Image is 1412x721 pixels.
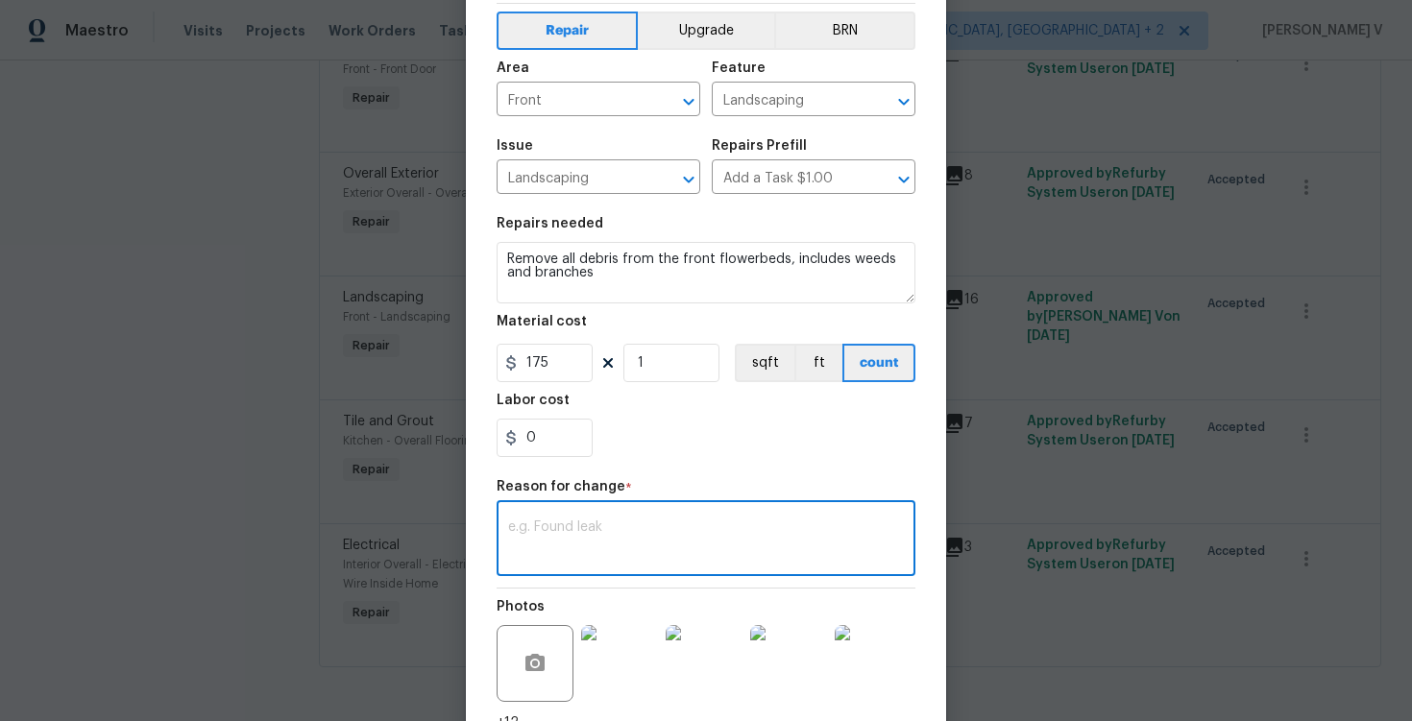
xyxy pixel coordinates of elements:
[497,139,533,153] h5: Issue
[890,166,917,193] button: Open
[497,394,570,407] h5: Labor cost
[712,139,807,153] h5: Repairs Prefill
[735,344,794,382] button: sqft
[497,480,625,493] h5: Reason for change
[638,12,775,50] button: Upgrade
[497,600,545,613] h5: Photos
[712,61,766,75] h5: Feature
[890,88,917,115] button: Open
[497,217,603,230] h5: Repairs needed
[675,88,702,115] button: Open
[497,242,915,303] textarea: Remove all debris from the front flowerbeds, includes weeds and branches
[842,344,915,382] button: count
[774,12,915,50] button: BRN
[497,61,529,75] h5: Area
[497,315,587,328] h5: Material cost
[675,166,702,193] button: Open
[497,12,638,50] button: Repair
[794,344,842,382] button: ft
